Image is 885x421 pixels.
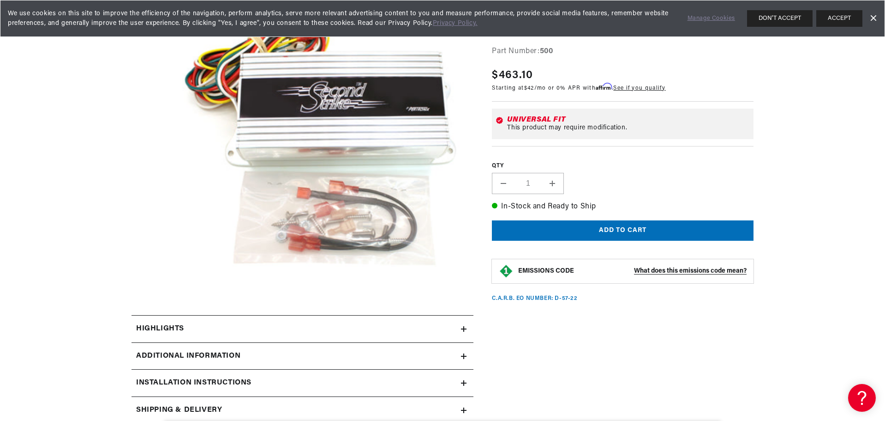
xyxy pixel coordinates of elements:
[492,220,753,241] button: Add to cart
[507,116,750,123] div: Universal Fit
[866,12,880,25] a: Dismiss Banner
[518,268,574,275] strong: EMISSIONS CODE
[634,268,747,275] strong: What does this emissions code mean?
[132,316,473,342] summary: Highlights
[540,48,553,55] strong: 500
[492,67,533,84] span: $463.10
[816,10,862,27] button: ACCEPT
[136,350,240,362] h2: Additional Information
[132,343,473,370] summary: Additional Information
[136,404,222,416] h2: Shipping & Delivery
[136,377,251,389] h2: Installation instructions
[524,85,534,91] span: $42
[136,323,184,335] h2: Highlights
[132,0,473,297] media-gallery: Gallery Viewer
[492,46,753,58] div: Part Number:
[688,14,735,24] a: Manage Cookies
[507,124,750,132] div: This product may require modification.
[613,85,665,91] a: See if you qualify - Learn more about Affirm Financing (opens in modal)
[492,295,577,303] p: C.A.R.B. EO Number: D-57-22
[499,264,514,279] img: Emissions code
[492,162,753,170] label: QTY
[596,83,612,90] span: Affirm
[518,267,747,275] button: EMISSIONS CODEWhat does this emissions code mean?
[433,20,478,27] a: Privacy Policy.
[8,9,675,28] span: We use cookies on this site to improve the efficiency of the navigation, perform analytics, serve...
[492,84,665,92] p: Starting at /mo or 0% APR with .
[492,201,753,213] p: In-Stock and Ready to Ship
[132,370,473,397] summary: Installation instructions
[747,10,813,27] button: DON'T ACCEPT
